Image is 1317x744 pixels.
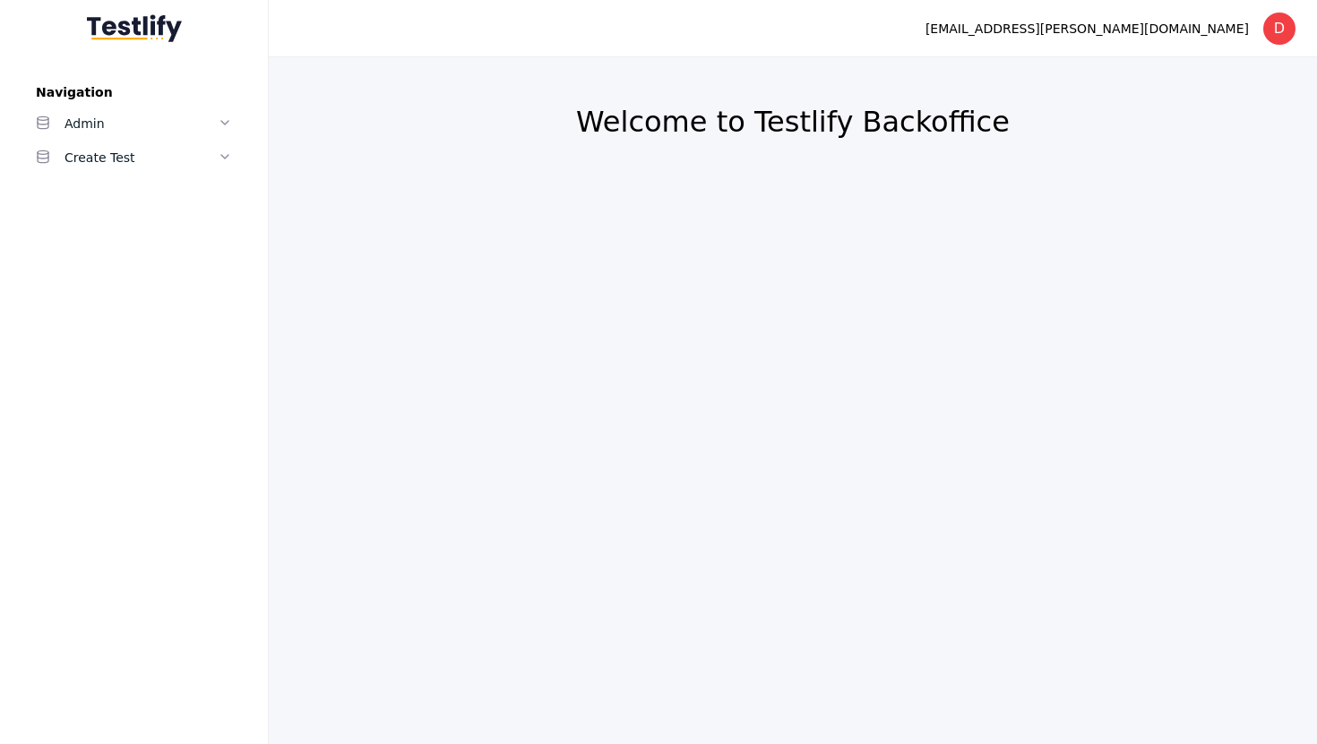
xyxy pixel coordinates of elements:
h2: Welcome to Testlify Backoffice [312,104,1274,140]
label: Navigation [22,85,246,99]
div: Admin [65,113,218,134]
div: [EMAIL_ADDRESS][PERSON_NAME][DOMAIN_NAME] [925,18,1249,39]
div: D [1263,13,1295,45]
div: Create Test [65,147,218,168]
img: Testlify - Backoffice [87,14,182,42]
